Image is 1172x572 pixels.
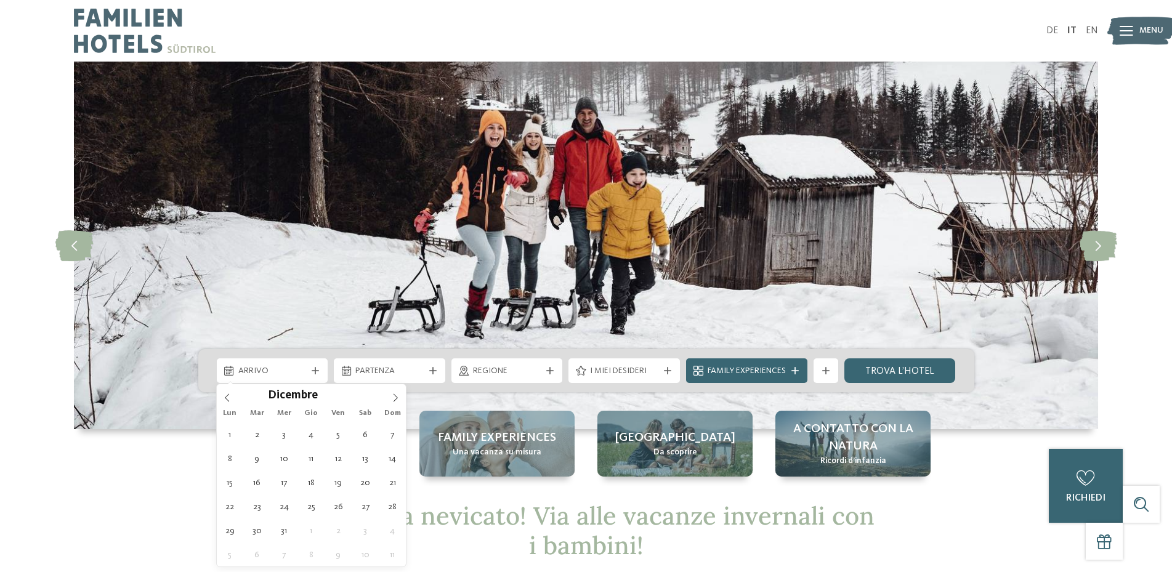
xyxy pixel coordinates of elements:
span: Gennaio 4, 2026 [381,518,405,542]
span: Dicembre 25, 2025 [299,494,323,518]
span: Gennaio 10, 2026 [354,542,378,566]
span: Gennaio 6, 2026 [245,542,269,566]
span: Dicembre 15, 2025 [218,470,242,494]
span: Dicembre 7, 2025 [381,422,405,446]
span: Dicembre 10, 2025 [272,446,296,470]
span: Dicembre 22, 2025 [218,494,242,518]
span: Dicembre 18, 2025 [299,470,323,494]
a: Vacanze invernali con bambini? Solo in Alto Adige! [GEOGRAPHIC_DATA] Da scoprire [597,411,753,477]
a: trova l’hotel [844,358,956,383]
span: Family Experiences [708,365,786,377]
span: A contatto con la natura [788,421,918,455]
span: Dicembre 3, 2025 [272,422,296,446]
span: Dicembre 13, 2025 [354,446,378,470]
span: Dicembre 31, 2025 [272,518,296,542]
span: Gennaio 7, 2026 [272,542,296,566]
span: Dicembre 11, 2025 [299,446,323,470]
span: Gennaio 3, 2026 [354,518,378,542]
span: Evviva, ha nevicato! Via alle vacanze invernali con i bambini! [298,500,875,561]
a: richiedi [1049,449,1123,523]
span: Ricordi d’infanzia [820,455,886,467]
span: Dicembre 26, 2025 [326,494,350,518]
span: Gennaio 1, 2026 [299,518,323,542]
span: Una vacanza su misura [453,446,541,459]
a: DE [1046,26,1058,36]
span: Dicembre 29, 2025 [218,518,242,542]
span: Dicembre 9, 2025 [245,446,269,470]
span: Dicembre 16, 2025 [245,470,269,494]
span: Gio [297,409,325,417]
a: IT [1067,26,1077,36]
span: Dicembre 12, 2025 [326,446,350,470]
span: Dicembre 8, 2025 [218,446,242,470]
span: Da scoprire [653,446,697,459]
span: Dicembre 20, 2025 [354,470,378,494]
span: Lun [217,409,244,417]
span: Dicembre 2, 2025 [245,422,269,446]
a: Vacanze invernali con bambini? Solo in Alto Adige! Family experiences Una vacanza su misura [419,411,575,477]
span: Dom [379,409,406,417]
span: Dicembre [268,390,318,402]
span: Menu [1139,25,1163,37]
span: Gennaio 9, 2026 [326,542,350,566]
span: Arrivo [238,365,307,377]
span: Dicembre 19, 2025 [326,470,350,494]
span: Gennaio 11, 2026 [381,542,405,566]
span: Dicembre 1, 2025 [218,422,242,446]
span: Dicembre 4, 2025 [299,422,323,446]
span: Mer [270,409,297,417]
span: Dicembre 23, 2025 [245,494,269,518]
span: Partenza [355,365,424,377]
span: Gennaio 2, 2026 [326,518,350,542]
span: Family experiences [438,429,556,446]
span: Dicembre 17, 2025 [272,470,296,494]
span: Sab [352,409,379,417]
span: richiedi [1066,493,1105,503]
span: Dicembre 24, 2025 [272,494,296,518]
span: Dicembre 27, 2025 [354,494,378,518]
span: Gennaio 8, 2026 [299,542,323,566]
span: Dicembre 14, 2025 [381,446,405,470]
span: Dicembre 5, 2025 [326,422,350,446]
span: Dicembre 30, 2025 [245,518,269,542]
span: Mar [243,409,270,417]
span: Ven [325,409,352,417]
span: [GEOGRAPHIC_DATA] [615,429,735,446]
span: Gennaio 5, 2026 [218,542,242,566]
span: Dicembre 6, 2025 [354,422,378,446]
img: Vacanze invernali con bambini? Solo in Alto Adige! [74,62,1098,429]
span: Regione [473,365,541,377]
span: Dicembre 28, 2025 [381,494,405,518]
span: Dicembre 21, 2025 [381,470,405,494]
input: Year [318,389,358,401]
span: I miei desideri [590,365,658,377]
a: Vacanze invernali con bambini? Solo in Alto Adige! A contatto con la natura Ricordi d’infanzia [775,411,931,477]
a: EN [1086,26,1098,36]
